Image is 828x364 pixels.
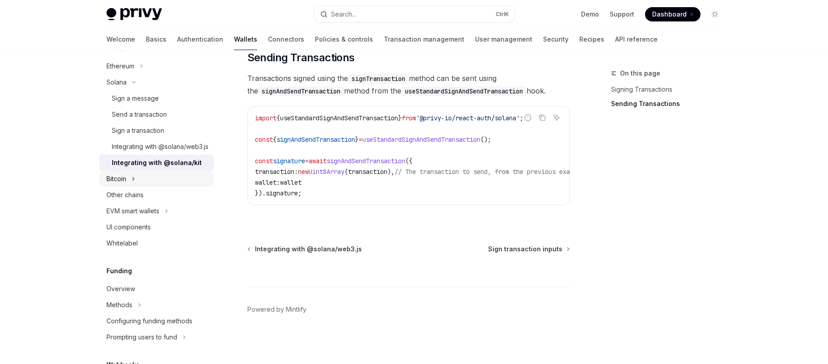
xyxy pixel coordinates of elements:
[273,135,276,144] span: {
[99,329,214,345] button: Toggle Prompting users to fund section
[611,82,729,97] a: Signing Transactions
[106,77,127,88] div: Solana
[551,112,562,123] button: Ask AI
[652,10,687,19] span: Dashboard
[112,125,164,136] div: Sign a transaction
[615,29,658,50] a: API reference
[99,58,214,74] button: Toggle Ethereum section
[258,86,344,96] code: signAndSendTransaction
[268,29,304,50] a: Connectors
[543,29,569,50] a: Security
[708,7,722,21] button: Toggle dark mode
[488,245,562,254] span: Sign transaction inputs
[280,114,398,122] span: useStandardSignAndSendTransaction
[475,29,532,50] a: User management
[305,157,309,165] span: =
[99,171,214,187] button: Toggle Bitcoin section
[255,168,298,176] span: transaction:
[99,106,214,123] a: Send a transaction
[99,297,214,313] button: Toggle Methods section
[402,114,416,122] span: from
[255,245,362,254] span: Integrating with @solana/web3.js
[99,139,214,155] a: Integrating with @solana/web3.js
[273,157,305,165] span: signature
[234,29,257,50] a: Wallets
[359,135,362,144] span: =
[99,123,214,139] a: Sign a transaction
[362,135,480,144] span: useStandardSignAndSendTransaction
[99,203,214,219] button: Toggle EVM smart wallets section
[106,238,138,249] div: Whitelabel
[355,135,359,144] span: }
[106,300,132,310] div: Methods
[314,6,514,22] button: Open search
[645,7,701,21] a: Dashboard
[331,9,356,20] div: Search...
[348,168,387,176] span: transaction
[611,97,729,111] a: Sending Transactions
[112,93,159,104] div: Sign a message
[579,29,604,50] a: Recipes
[620,68,660,79] span: On this page
[177,29,223,50] a: Authentication
[536,112,548,123] button: Copy the contents from the code block
[99,313,214,329] a: Configuring funding methods
[255,114,276,122] span: import
[106,316,192,326] div: Configuring funding methods
[315,29,373,50] a: Policies & controls
[106,174,126,184] div: Bitcoin
[255,178,280,186] span: wallet:
[99,219,214,235] a: UI components
[298,168,309,176] span: new
[106,8,162,21] img: light logo
[99,187,214,203] a: Other chains
[106,29,135,50] a: Welcome
[106,332,177,343] div: Prompting users to fund
[309,168,344,176] span: Uint8Array
[405,157,412,165] span: ({
[276,135,355,144] span: signAndSendTransaction
[99,235,214,251] a: Whitelabel
[280,178,301,186] span: wallet
[106,206,159,216] div: EVM smart wallets
[327,157,405,165] span: signAndSendTransaction
[266,189,298,197] span: signature
[106,284,135,294] div: Overview
[247,72,570,97] span: Transactions signed using the method can be sent using the method from the hook.
[401,86,527,96] code: useStandardSignAndSendTransaction
[255,157,273,165] span: const
[248,245,362,254] a: Integrating with @solana/web3.js
[106,222,151,233] div: UI components
[99,90,214,106] a: Sign a message
[488,245,569,254] a: Sign transaction inputs
[106,61,134,72] div: Ethereum
[384,29,464,50] a: Transaction management
[276,114,280,122] span: {
[416,114,520,122] span: '@privy-io/react-auth/solana'
[146,29,166,50] a: Basics
[522,112,534,123] button: Report incorrect code
[387,168,395,176] span: ),
[255,189,266,197] span: }).
[247,305,306,314] a: Powered by Mintlify
[255,135,273,144] span: const
[247,51,355,65] span: Sending Transactions
[106,266,132,276] h5: Funding
[99,281,214,297] a: Overview
[99,155,214,171] a: Integrating with @solana/kit
[520,114,523,122] span: ;
[496,11,509,18] span: Ctrl K
[112,109,167,120] div: Send a transaction
[112,157,202,168] div: Integrating with @solana/kit
[395,168,584,176] span: // The transaction to send, from the previous example
[309,157,327,165] span: await
[348,74,409,84] code: signTransaction
[99,74,214,90] button: Toggle Solana section
[480,135,491,144] span: ();
[298,189,301,197] span: ;
[112,141,208,152] div: Integrating with @solana/web3.js
[106,190,144,200] div: Other chains
[344,168,348,176] span: (
[610,10,634,19] a: Support
[581,10,599,19] a: Demo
